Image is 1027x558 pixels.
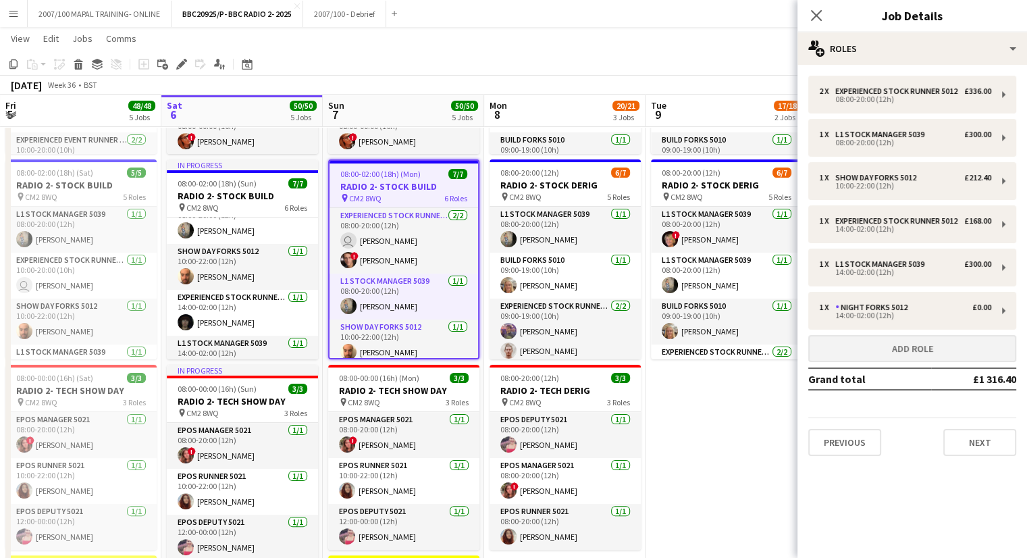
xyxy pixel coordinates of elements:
div: 1 x [819,173,835,182]
span: Sun [328,99,344,111]
app-card-role: Experienced Stock Runner 50122/209:00-19:00 (10h)[PERSON_NAME][PERSON_NAME] [490,299,641,364]
app-job-card: 08:00-02:00 (18h) (Mon)7/7RADIO 2- STOCK BUILD CM2 8WQ6 RolesExperienced Stock Runner 50122/208:0... [328,159,479,359]
h3: RADIO 2- STOCK BUILD [167,190,318,202]
span: Mon [490,99,507,111]
span: 5 Roles [768,192,791,202]
span: 3/3 [288,384,307,394]
span: 5 [3,107,16,122]
span: CM2 8WQ [25,192,57,202]
div: £0.00 [972,303,991,312]
span: 8 [488,107,507,122]
app-job-card: 08:00-02:00 (18h) (Sat)5/5RADIO 2- STOCK BUILD CM2 8WQ5 RolesL1 Stock Manager 50391/108:00-20:00 ... [5,159,157,359]
span: 3 Roles [284,408,307,418]
app-job-card: 08:00-00:00 (16h) (Mon)3/3RADIO 2- TECH SHOW DAY CM2 8WQ3 RolesEPOS Manager 50211/108:00-20:00 (1... [328,365,479,550]
span: 08:00-20:00 (12h) [662,168,720,178]
a: Jobs [67,30,98,47]
app-card-role: L1 Stock Manager 50391/108:00-20:00 (12h)[PERSON_NAME] [651,253,802,299]
div: 1 x [819,303,835,312]
span: 6/7 [611,168,630,178]
button: 2007/100 MAPAL TRAINING- ONLINE [28,1,172,27]
span: CM2 8WQ [509,397,542,407]
a: View [5,30,35,47]
span: 08:00-02:00 (18h) (Sun) [178,178,257,188]
app-job-card: In progress08:00-02:00 (18h) (Sun)7/7RADIO 2- STOCK BUILD CM2 8WQ6 Roles [PERSON_NAME]![PERSON_NA... [167,159,318,359]
app-card-role: Show Day Forks 50121/110:00-22:00 (12h)[PERSON_NAME] [5,299,157,345]
span: Sat [167,99,182,111]
td: £1 316.40 [931,368,1016,390]
button: Previous [808,429,881,456]
app-job-card: 08:00-20:00 (12h)6/7RADIO 2- STOCK DERIG CM2 8WQ5 RolesL1 Stock Manager 50391/108:00-20:00 (12h)[... [490,159,641,359]
span: View [11,32,30,45]
span: 50/50 [451,101,478,111]
span: 08:00-20:00 (12h) [500,373,559,383]
div: 1 x [819,130,835,139]
span: ! [510,482,519,490]
span: 08:00-00:00 (16h) (Sun) [178,384,257,394]
div: 14:00-02:00 (12h) [819,269,991,276]
div: Show Day Forks 5012 [835,173,922,182]
span: 3/3 [127,373,146,383]
app-card-role: Senior Staffing Manager 50391/108:00-00:00 (16h)![PERSON_NAME] [167,109,318,155]
div: 2 Jobs [774,112,800,122]
span: ! [350,252,359,260]
div: £300.00 [964,130,991,139]
button: Add role [808,335,1016,362]
button: Next [943,429,1016,456]
span: 17/18 [774,101,801,111]
div: 5 Jobs [290,112,316,122]
span: ! [672,231,680,239]
span: 6 Roles [284,203,307,213]
div: 5 Jobs [452,112,477,122]
span: Comms [106,32,136,45]
div: £336.00 [964,86,991,96]
app-job-card: 08:00-00:00 (16h) (Sat)3/3RADIO 2- TECH SHOW DAY CM2 8WQ3 RolesEPOS Manager 50211/108:00-20:00 (1... [5,365,157,550]
span: Edit [43,32,59,45]
span: 6 [165,107,182,122]
h3: RADIO 2- STOCK DERIG [651,179,802,191]
span: 08:00-02:00 (18h) (Mon) [340,169,421,179]
div: In progress [167,365,318,376]
div: 10:00-22:00 (12h) [819,182,991,189]
button: BBC20925/P- BBC RADIO 2- 2025 [172,1,303,27]
app-card-role: EPOS Deputy 50211/112:00-00:00 (12h)[PERSON_NAME] [5,504,157,550]
app-card-role: Experienced Stock Runner 50122/209:00-19:00 (10h) [651,345,802,410]
span: 5 Roles [607,192,630,202]
div: BST [84,80,97,90]
app-card-role: Show Day Forks 50121/110:00-22:00 (12h)[PERSON_NAME] [330,320,478,365]
span: 3 Roles [446,397,469,407]
h3: RADIO 2- STOCK BUILD [5,179,157,191]
div: 1 x [819,259,835,269]
span: ! [349,436,357,445]
span: CM2 8WQ [670,192,703,202]
h3: RADIO 2- STOCK BUILD [330,180,478,193]
span: 7/7 [448,169,467,179]
app-card-role: EPOS Runner 50211/110:00-22:00 (12h)[PERSON_NAME] [328,458,479,504]
app-card-role: EPOS Manager 50211/108:00-20:00 (12h)![PERSON_NAME] [5,412,157,458]
span: 3/3 [450,373,469,383]
app-card-role: Experienced Event Runner 50122/210:00-20:00 (10h) [5,132,157,198]
app-card-role: L1 Stock Manager 50391/114:00-02:00 (12h) [5,345,157,390]
span: CM2 8WQ [348,397,380,407]
app-card-role: L1 Stock Manager 50391/108:00-20:00 (12h)[PERSON_NAME] [490,207,641,253]
div: 14:00-02:00 (12h) [819,226,991,232]
span: 3/3 [611,373,630,383]
span: 08:00-20:00 (12h) [500,168,559,178]
div: 3 Jobs [613,112,639,122]
div: In progress [167,159,318,170]
h3: RADIO 2- TECH DERIG [490,384,641,397]
app-card-role: L1 Stock Manager 50391/108:00-20:00 (12h)[PERSON_NAME] [5,207,157,253]
app-job-card: 08:00-20:00 (12h)3/3RADIO 2- TECH DERIG CM2 8WQ3 RolesEPOS Deputy 50211/108:00-20:00 (12h)[PERSON... [490,365,641,550]
div: 08:00-20:00 (12h) [819,139,991,146]
div: 14:00-02:00 (12h) [819,312,991,319]
span: 3 Roles [607,397,630,407]
div: [DATE] [11,78,42,92]
app-card-role: Build Forks 50101/109:00-19:00 (10h) [651,132,802,178]
app-card-role: L1 Stock Manager 50391/108:00-20:00 (12h)![PERSON_NAME] [651,207,802,253]
span: CM2 8WQ [349,193,381,203]
a: Edit [38,30,64,47]
div: L1 Stock Manager 5039 [835,130,930,139]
